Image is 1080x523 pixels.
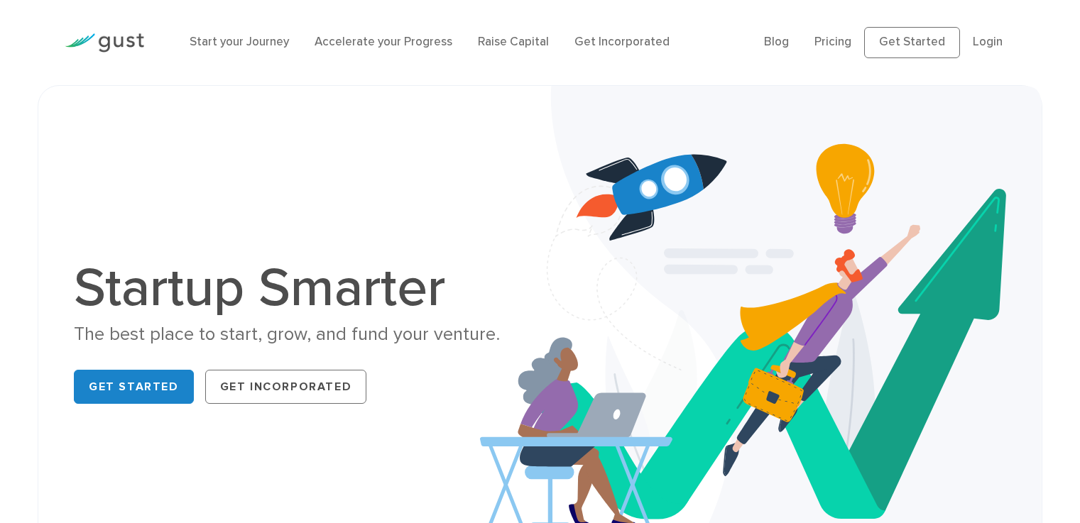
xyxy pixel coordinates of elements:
[864,27,960,58] a: Get Started
[574,35,670,49] a: Get Incorporated
[205,370,367,404] a: Get Incorporated
[74,370,194,404] a: Get Started
[973,35,1003,49] a: Login
[764,35,789,49] a: Blog
[814,35,851,49] a: Pricing
[478,35,549,49] a: Raise Capital
[65,33,144,53] img: Gust Logo
[74,322,529,347] div: The best place to start, grow, and fund your venture.
[74,261,529,315] h1: Startup Smarter
[315,35,452,49] a: Accelerate your Progress
[190,35,289,49] a: Start your Journey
